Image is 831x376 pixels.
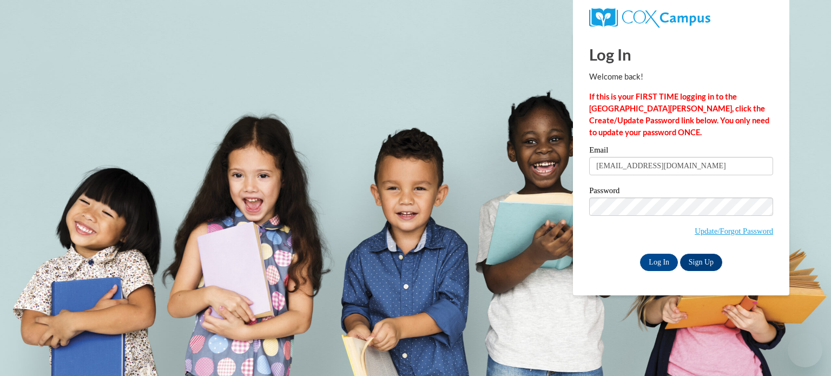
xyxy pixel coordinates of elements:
[589,146,773,157] label: Email
[589,8,710,28] img: COX Campus
[695,227,773,235] a: Update/Forgot Password
[589,8,773,28] a: COX Campus
[640,254,678,271] input: Log In
[589,71,773,83] p: Welcome back!
[589,43,773,65] h1: Log In
[788,333,822,367] iframe: Button to launch messaging window
[589,92,769,137] strong: If this is your FIRST TIME logging in to the [GEOGRAPHIC_DATA][PERSON_NAME], click the Create/Upd...
[680,254,722,271] a: Sign Up
[589,187,773,197] label: Password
